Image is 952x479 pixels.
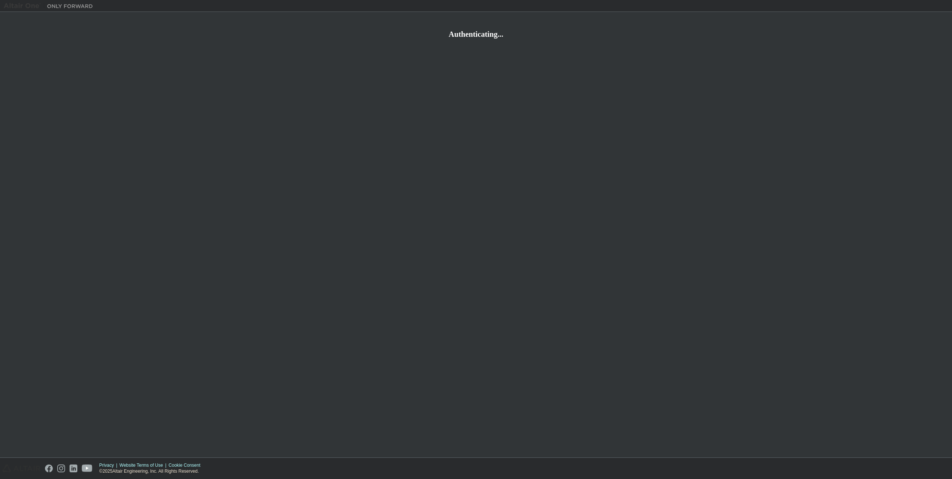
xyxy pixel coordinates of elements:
img: facebook.svg [45,465,53,472]
div: Website Terms of Use [119,462,168,468]
img: youtube.svg [82,465,93,472]
img: instagram.svg [57,465,65,472]
img: linkedin.svg [70,465,77,472]
h2: Authenticating... [4,29,948,39]
img: altair_logo.svg [2,465,41,472]
div: Privacy [99,462,119,468]
div: Cookie Consent [168,462,205,468]
img: Altair One [4,2,97,10]
p: © 2025 Altair Engineering, Inc. All Rights Reserved. [99,468,205,475]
